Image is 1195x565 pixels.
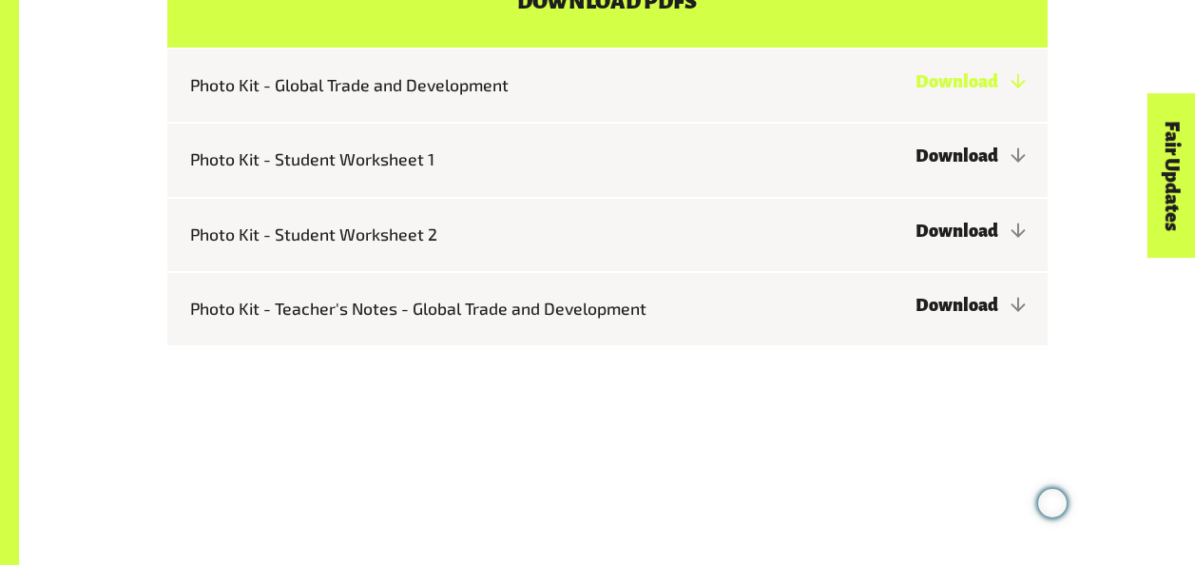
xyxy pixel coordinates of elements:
[916,222,1024,241] a: Download
[916,296,1024,315] a: Download
[916,146,1024,166] a: Download
[916,72,1024,91] a: Download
